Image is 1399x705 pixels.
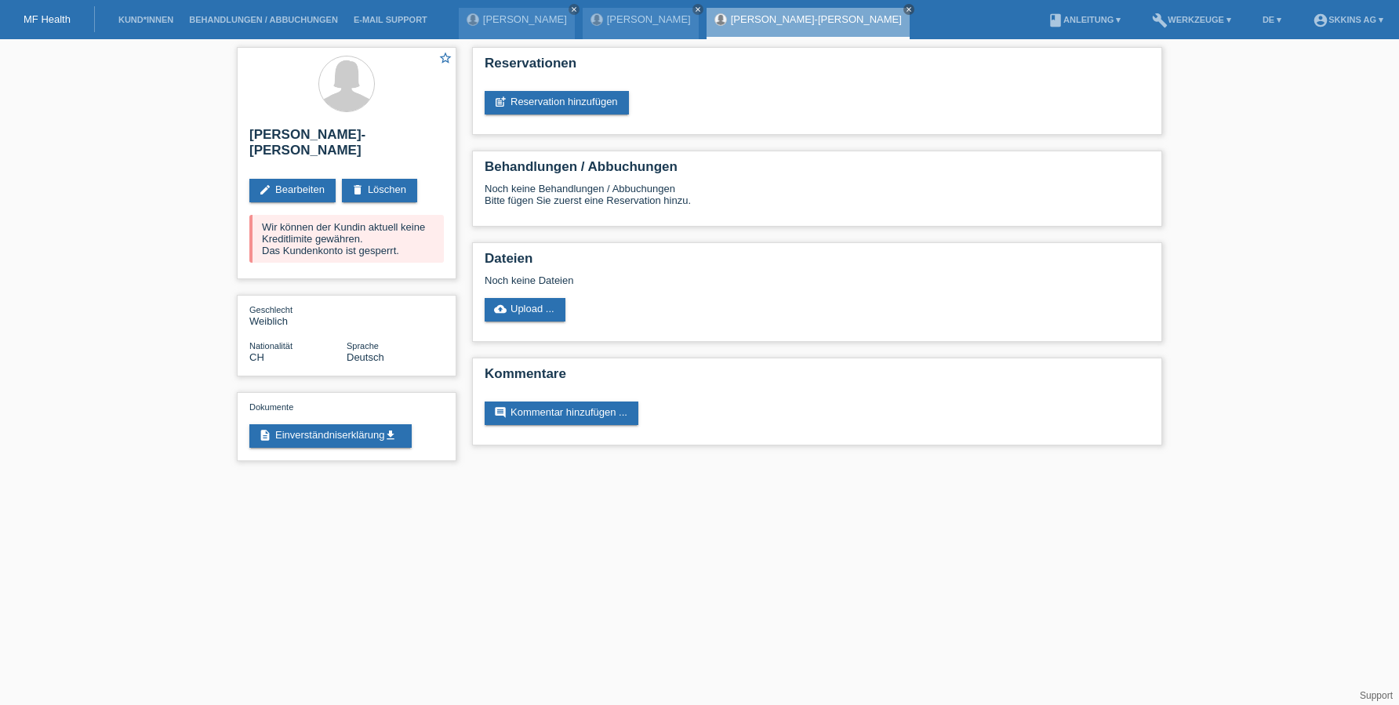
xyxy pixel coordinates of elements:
a: [PERSON_NAME] [483,13,567,25]
a: close [692,4,703,15]
a: editBearbeiten [249,179,336,202]
i: edit [259,184,271,196]
span: Geschlecht [249,305,293,314]
a: close [903,4,914,15]
a: [PERSON_NAME]-[PERSON_NAME] [731,13,902,25]
h2: Dateien [485,251,1150,274]
i: close [570,5,578,13]
i: close [694,5,702,13]
i: description [259,429,271,442]
i: book [1048,13,1063,28]
i: build [1152,13,1168,28]
i: get_app [384,429,397,442]
a: Support [1360,690,1393,701]
a: E-Mail Support [346,15,435,24]
i: comment [494,406,507,419]
i: account_circle [1313,13,1328,28]
a: close [569,4,580,15]
div: Noch keine Behandlungen / Abbuchungen Bitte fügen Sie zuerst eine Reservation hinzu. [485,183,1150,218]
a: [PERSON_NAME] [607,13,691,25]
span: Dokumente [249,402,293,412]
a: bookAnleitung ▾ [1040,15,1128,24]
a: cloud_uploadUpload ... [485,298,565,322]
div: Weiblich [249,303,347,327]
a: DE ▾ [1255,15,1289,24]
div: Wir können der Kundin aktuell keine Kreditlimite gewähren. Das Kundenkonto ist gesperrt. [249,215,444,263]
i: cloud_upload [494,303,507,315]
a: descriptionEinverständniserklärungget_app [249,424,412,448]
h2: Behandlungen / Abbuchungen [485,159,1150,183]
a: post_addReservation hinzufügen [485,91,629,114]
i: post_add [494,96,507,108]
span: Schweiz [249,351,264,363]
h2: [PERSON_NAME]-[PERSON_NAME] [249,127,444,166]
a: MF Health [24,13,71,25]
i: delete [351,184,364,196]
a: deleteLöschen [342,179,417,202]
i: close [905,5,913,13]
a: commentKommentar hinzufügen ... [485,402,638,425]
a: Behandlungen / Abbuchungen [181,15,346,24]
a: account_circleSKKINS AG ▾ [1305,15,1391,24]
a: Kund*innen [111,15,181,24]
span: Sprache [347,341,379,351]
i: star_border [438,51,452,65]
span: Deutsch [347,351,384,363]
h2: Kommentare [485,366,1150,390]
div: Noch keine Dateien [485,274,964,286]
a: star_border [438,51,452,67]
a: buildWerkzeuge ▾ [1144,15,1239,24]
h2: Reservationen [485,56,1150,79]
span: Nationalität [249,341,293,351]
